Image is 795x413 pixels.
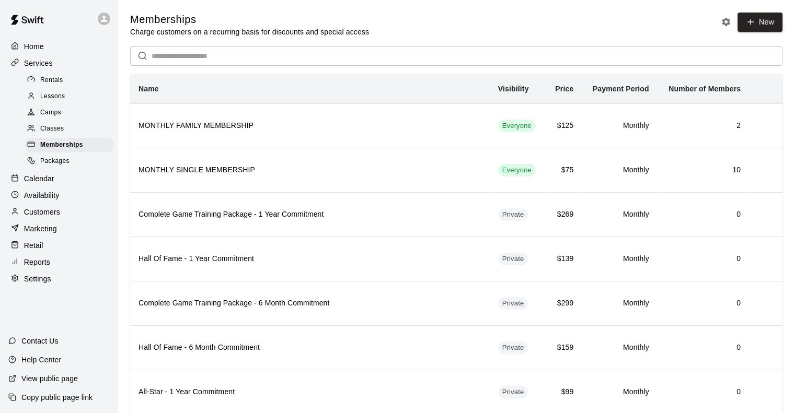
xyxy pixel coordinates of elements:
[554,164,573,176] h6: $75
[738,13,782,32] a: New
[8,238,109,253] a: Retail
[25,121,118,137] a: Classes
[554,120,573,132] h6: $125
[8,204,109,220] a: Customers
[498,341,528,354] div: This membership is hidden from the memberships page
[498,254,528,264] span: Private
[139,342,481,353] h6: Hall Of Fame - 6 Month Commitment
[590,386,649,398] h6: Monthly
[139,120,481,132] h6: MONTHLY FAMILY MEMBERSHIP
[666,386,741,398] h6: 0
[498,297,528,310] div: This membership is hidden from the memberships page
[139,164,481,176] h6: MONTHLY SINGLE MEMBERSHIP
[498,299,528,309] span: Private
[21,355,61,365] p: Help Center
[24,223,57,234] p: Marketing
[590,342,649,353] h6: Monthly
[498,164,536,176] div: This membership is visible to all customers
[590,298,649,309] h6: Monthly
[24,240,43,251] p: Retail
[25,88,118,104] a: Lessons
[21,392,93,403] p: Copy public page link
[590,209,649,220] h6: Monthly
[24,207,60,217] p: Customers
[8,55,109,71] a: Services
[130,27,369,37] p: Charge customers on a recurring basis for discounts and special access
[8,39,109,54] a: Home
[8,271,109,287] a: Settings
[718,14,734,30] button: Memberships settings
[666,298,741,309] h6: 0
[666,164,741,176] h6: 10
[554,253,573,265] h6: $139
[498,387,528,397] span: Private
[8,221,109,237] a: Marketing
[25,154,113,169] div: Packages
[666,209,741,220] h6: 0
[555,85,573,93] b: Price
[40,75,63,86] span: Rentals
[554,342,573,353] h6: $159
[498,343,528,353] span: Private
[593,85,649,93] b: Payment Period
[590,253,649,265] h6: Monthly
[8,254,109,270] a: Reports
[24,190,60,200] p: Availability
[498,253,528,265] div: This membership is hidden from the memberships page
[24,58,53,68] p: Services
[590,164,649,176] h6: Monthly
[498,208,528,221] div: This membership is hidden from the memberships page
[498,121,536,131] span: Everyone
[139,386,481,398] h6: All-Star - 1 Year Commitment
[8,187,109,203] a: Availability
[40,124,64,134] span: Classes
[25,154,118,170] a: Packages
[139,85,159,93] b: Name
[24,173,54,184] p: Calendar
[498,85,529,93] b: Visibility
[40,156,70,167] span: Packages
[554,386,573,398] h6: $99
[498,210,528,220] span: Private
[139,209,481,220] h6: Complete Game Training Package - 1 Year Commitment
[8,171,109,186] a: Calendar
[24,41,44,52] p: Home
[40,91,65,102] span: Lessons
[554,298,573,309] h6: $299
[25,73,113,88] div: Rentals
[24,274,51,284] p: Settings
[498,386,528,398] div: This membership is hidden from the memberships page
[25,105,113,120] div: Camps
[498,120,536,132] div: This membership is visible to all customers
[666,120,741,132] h6: 2
[40,140,83,150] span: Memberships
[25,72,118,88] a: Rentals
[130,13,369,27] h5: Memberships
[25,137,118,154] a: Memberships
[554,209,573,220] h6: $269
[669,85,741,93] b: Number of Members
[25,105,118,121] a: Camps
[666,253,741,265] h6: 0
[24,257,50,267] p: Reports
[25,89,113,104] div: Lessons
[666,342,741,353] h6: 0
[139,253,481,265] h6: Hall Of Fame - 1 Year Commitment
[25,122,113,136] div: Classes
[40,108,61,118] span: Camps
[498,166,536,175] span: Everyone
[139,298,481,309] h6: Complete Game Training Package - 6 Month Commitment
[590,120,649,132] h6: Monthly
[25,138,113,152] div: Memberships
[21,373,78,384] p: View public page
[21,336,59,346] p: Contact Us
